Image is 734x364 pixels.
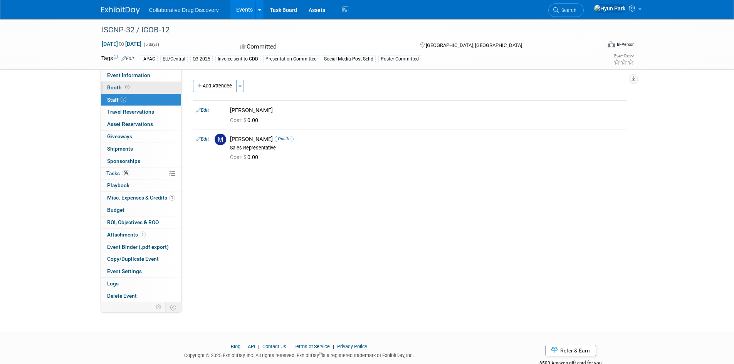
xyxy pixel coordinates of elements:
span: Budget [107,207,124,213]
span: Giveaways [107,133,132,139]
a: Edit [121,56,134,61]
div: Q3 2025 [190,55,213,63]
span: 1 [169,195,175,201]
span: [GEOGRAPHIC_DATA], [GEOGRAPHIC_DATA] [426,42,522,48]
span: | [331,344,336,349]
a: Giveaways [101,131,181,143]
td: Toggle Event Tabs [165,302,181,312]
a: Logs [101,278,181,290]
span: Playbook [107,182,129,188]
a: Blog [231,344,240,349]
div: In-Person [616,42,635,47]
span: Event Settings [107,268,142,274]
a: ROI, Objectives & ROO [101,216,181,228]
a: Search [548,3,584,17]
img: M.jpg [215,134,226,145]
a: Edit [196,107,209,113]
button: Add Attendee [193,80,237,92]
a: Sponsorships [101,155,181,167]
span: Booth not reserved yet [124,84,131,90]
div: EU/Central [160,55,188,63]
span: 0.00 [230,117,261,123]
span: Cost: $ [230,117,247,123]
div: Copyright © 2025 ExhibitDay, Inc. All rights reserved. ExhibitDay is a registered trademark of Ex... [101,350,497,359]
a: Misc. Expenses & Credits1 [101,192,181,204]
span: Delete Event [107,293,137,299]
span: Search [559,7,576,13]
a: Attachments1 [101,229,181,241]
span: Collaborative Drug Discovery [149,7,219,13]
span: Misc. Expenses & Credits [107,195,175,201]
a: Playbook [101,179,181,191]
span: Asset Reservations [107,121,153,127]
div: Event Rating [613,54,634,58]
div: Social Media Post Schd [322,55,376,63]
a: Asset Reservations [101,118,181,130]
td: Personalize Event Tab Strip [152,302,166,312]
div: Event Format [556,40,635,52]
span: Sponsorships [107,158,140,164]
div: [PERSON_NAME] [230,107,624,114]
span: 0% [122,170,130,176]
div: ISCNP-32 / ICOB-12 [99,23,590,37]
a: Delete Event [101,290,181,302]
span: to [118,41,125,47]
a: Shipments [101,143,181,155]
span: Logs [107,280,119,287]
span: 2 [121,97,126,102]
span: [DATE] [DATE] [101,40,142,47]
img: ExhibitDay [101,7,140,14]
a: Event Settings [101,265,181,277]
span: Copy/Duplicate Event [107,256,159,262]
a: Staff2 [101,94,181,106]
span: 1 [140,231,146,237]
span: Cost: $ [230,154,247,160]
div: APAC [141,55,158,63]
span: | [242,344,247,349]
a: Event Information [101,69,181,81]
div: Poster Committed [378,55,421,63]
span: Event Binder (.pdf export) [107,244,169,250]
span: ROI, Objectives & ROO [107,219,159,225]
span: Staff [107,97,126,103]
div: Sales Representative [230,145,624,151]
a: Travel Reservations [101,106,181,118]
img: Format-Inperson.png [608,41,615,47]
a: Tasks0% [101,168,181,179]
span: 0.00 [230,154,261,160]
span: | [256,344,261,349]
a: Budget [101,204,181,216]
div: Presentation Committed [263,55,319,63]
span: Onsite [275,136,294,142]
sup: ® [319,352,322,356]
span: Travel Reservations [107,109,154,115]
span: Tasks [106,170,130,176]
a: Privacy Policy [337,344,367,349]
a: API [248,344,255,349]
a: Terms of Service [294,344,330,349]
a: Edit [196,136,209,142]
span: Event Information [107,72,150,78]
img: Hyun Park [594,4,626,13]
a: Copy/Duplicate Event [101,253,181,265]
span: Booth [107,84,131,91]
div: Invoice sent to CDD [215,55,260,63]
a: Refer & Earn [545,345,596,356]
a: Contact Us [262,344,286,349]
div: [PERSON_NAME] [230,136,624,143]
a: Booth [101,82,181,94]
a: Event Binder (.pdf export) [101,241,181,253]
span: (5 days) [143,42,159,47]
td: Tags [101,54,134,63]
span: Shipments [107,146,133,152]
span: | [287,344,292,349]
span: Attachments [107,231,146,238]
div: Committed [237,40,408,54]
